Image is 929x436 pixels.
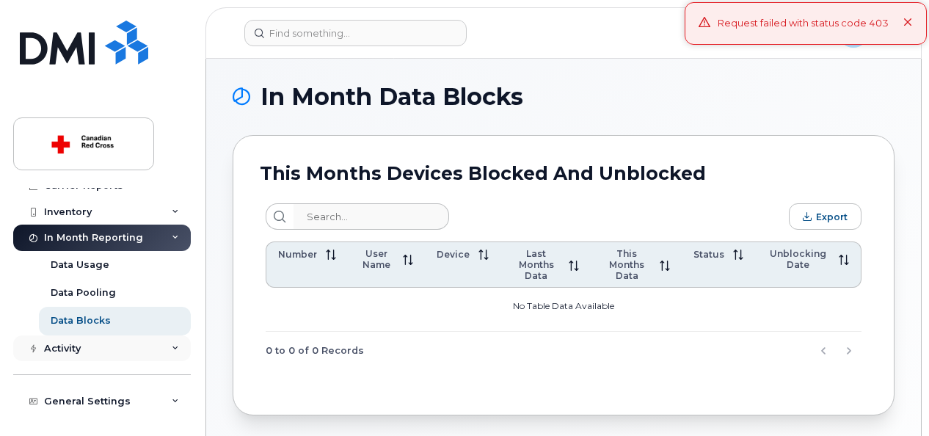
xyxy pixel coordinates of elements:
div: Request failed with status code 403 [718,16,889,31]
td: No Table Data Available [266,288,861,332]
input: Search... [294,203,449,230]
span: This Months Data [602,248,651,281]
span: In Month Data Blocks [261,86,523,108]
span: Device [437,249,470,260]
h2: This Months Devices Blocked and Unblocked [260,162,706,184]
span: 0 to 0 of 0 Records [266,340,364,362]
span: Export [816,211,848,222]
span: User Name [360,248,394,270]
span: Last Months Data [512,248,560,281]
span: Unblocking Date [767,248,830,270]
span: Status [693,249,724,260]
button: Export [789,203,861,230]
span: Number [278,249,317,260]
